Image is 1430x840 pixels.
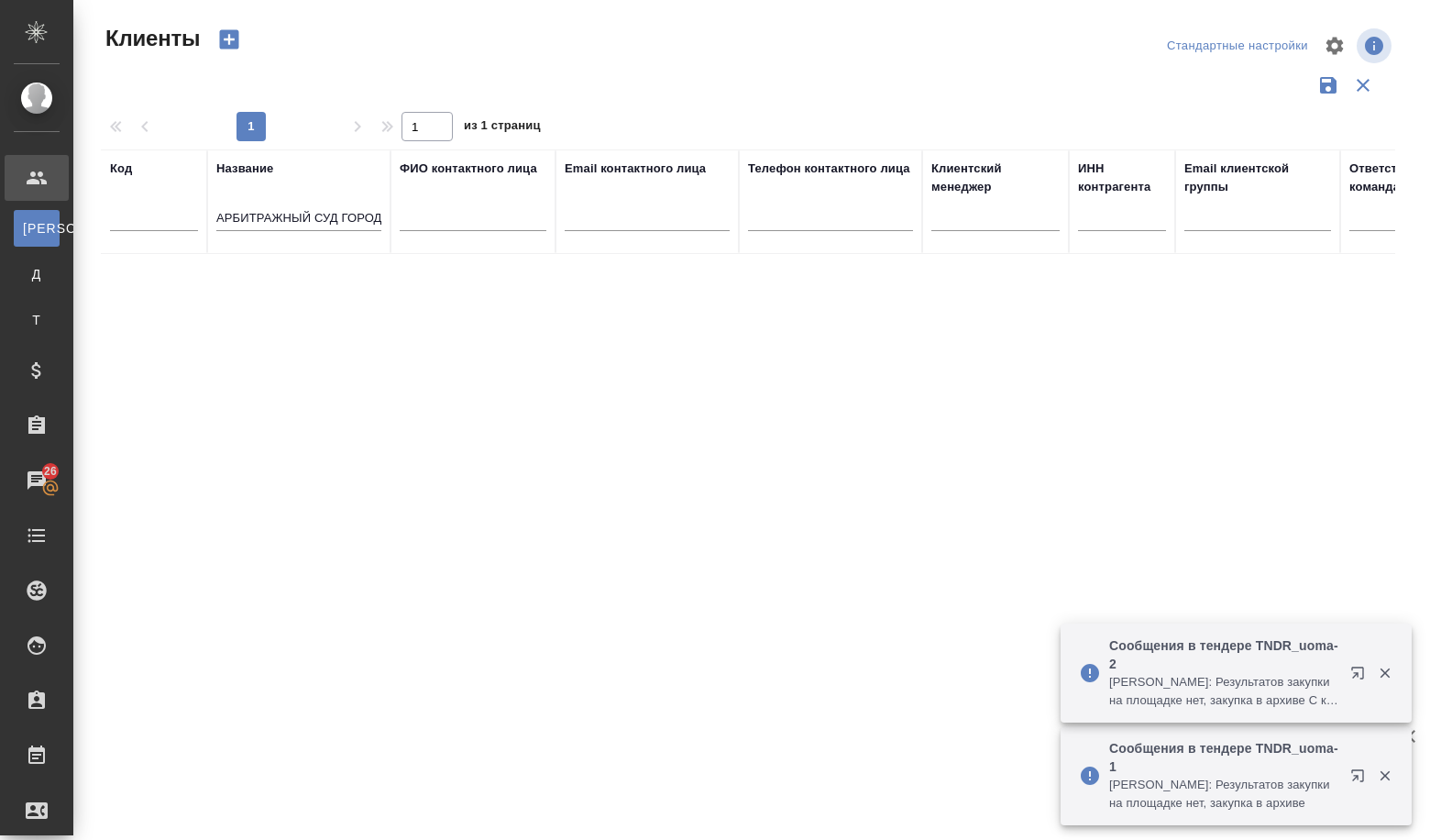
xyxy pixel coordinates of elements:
[23,265,50,283] span: Д
[1078,160,1166,196] div: ИНН контрагента
[1339,655,1383,699] button: Открыть в новой вкладке
[931,160,1060,196] div: Клиентский менеджер
[23,219,50,238] span: [PERSON_NAME]
[1366,768,1403,784] button: Закрыть
[1357,28,1395,63] span: Посмотреть информацию
[23,311,50,329] span: Т
[400,160,537,178] div: ФИО контактного лица
[565,160,706,178] div: Email контактного лица
[1366,665,1403,681] button: Закрыть
[14,302,60,338] a: Т
[14,256,60,293] a: Д
[207,24,251,55] button: Создать
[1346,68,1380,103] button: Сбросить фильтры
[33,462,68,481] span: 26
[1109,739,1338,776] p: Сообщения в тендере TNDR_uoma-1
[1109,673,1338,710] p: [PERSON_NAME]: Результатов закупки на площадке нет, закупка в архиве С клиентом нет связи
[14,210,60,247] a: [PERSON_NAME]
[101,24,200,53] span: Клиенты
[5,458,69,503] a: 26
[1109,636,1338,673] p: Сообщения в тендере TNDR_uoma-2
[464,115,541,141] span: из 1 страниц
[1109,776,1338,812] p: [PERSON_NAME]: Результатов закупки на площадке нет, закупка в архиве
[1339,757,1383,801] button: Открыть в новой вкладке
[1184,160,1331,196] div: Email клиентской группы
[1311,68,1346,103] button: Сохранить фильтры
[216,160,273,178] div: Название
[1313,24,1357,68] span: Настроить таблицу
[748,160,910,178] div: Телефон контактного лица
[1162,32,1313,61] div: split button
[110,160,132,178] div: Код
